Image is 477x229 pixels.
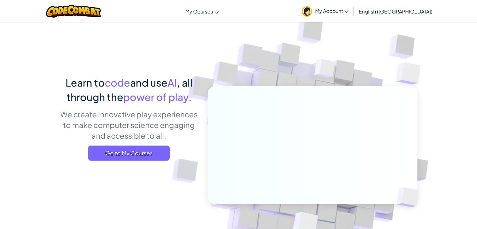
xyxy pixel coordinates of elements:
span: My Account [315,8,349,14]
img: avatar [302,6,312,17]
img: Overlap cubes [384,47,438,100]
span: . [188,91,192,103]
span: and use [130,76,167,89]
a: My Account [299,1,352,21]
span: code [105,76,130,89]
a: My Courses [182,3,222,20]
span: My Courses [185,8,213,15]
p: We create innovative play experiences to make computer science engaging and accessible to all. [60,109,198,141]
a: English ([GEOGRAPHIC_DATA]) [356,3,436,20]
a: Go to My Courses [88,146,170,161]
span: English ([GEOGRAPHIC_DATA]) [359,8,432,15]
span: Learn to [66,76,105,89]
span: power of play [123,91,188,103]
img: Overlap cubes [386,174,433,220]
span: AI [167,76,177,89]
img: CodeCombat logo [46,5,101,18]
img: Overlap cubes [302,47,347,93]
